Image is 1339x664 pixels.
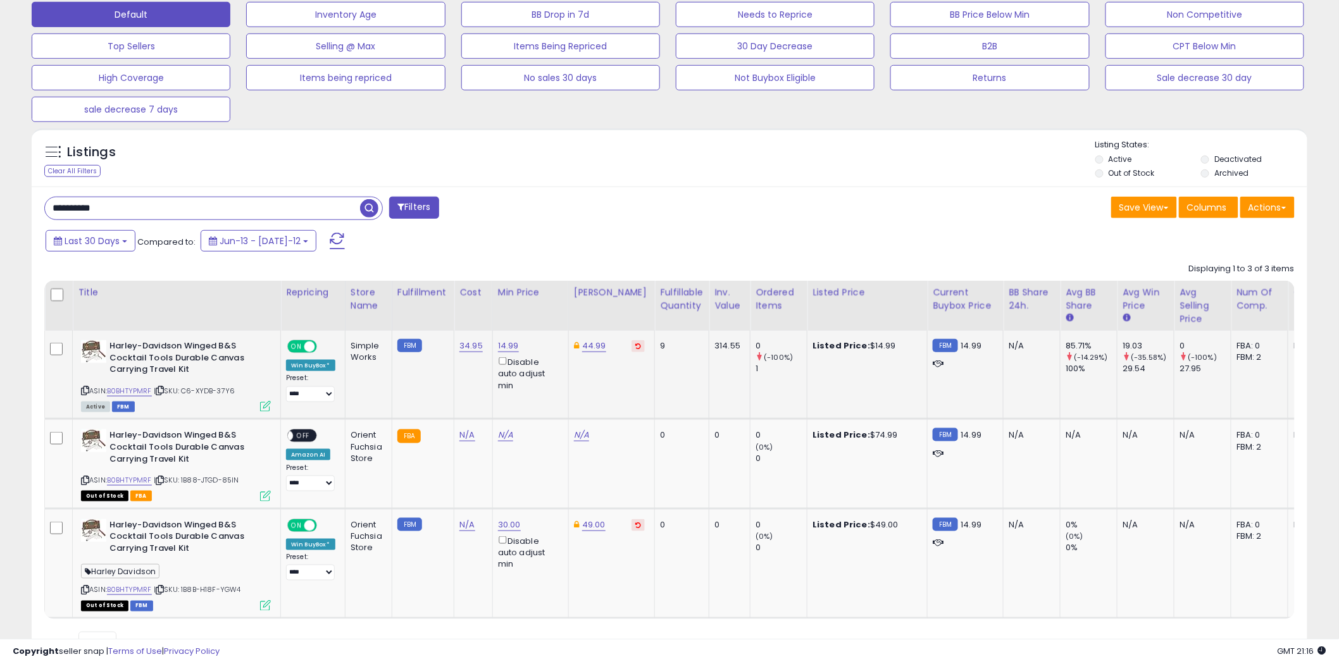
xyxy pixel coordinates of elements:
[1236,531,1278,542] div: FBM: 2
[246,34,445,59] button: Selling @ Max
[107,584,152,595] a: B0BHTYPMRF
[1123,429,1164,441] div: N/A
[1066,286,1112,312] div: Avg BB Share
[1009,429,1050,441] div: N/A
[459,519,475,531] a: N/A
[1236,286,1283,312] div: Num of Comp.
[756,442,773,452] small: (0%)
[764,352,793,362] small: (-100%)
[112,402,135,412] span: FBM
[397,339,422,352] small: FBM
[756,363,807,374] div: 1
[44,165,101,177] div: Clear All Filters
[961,429,982,441] span: 14.99
[1278,645,1326,657] span: 2025-08-12 21:16 GMT
[351,340,382,363] div: Simple Works
[1066,519,1117,531] div: 0%
[32,34,230,59] button: Top Sellers
[220,235,301,247] span: Jun-13 - [DATE]-12
[1214,168,1249,178] label: Archived
[81,402,110,412] span: All listings currently available for purchase on Amazon
[78,286,275,299] div: Title
[109,429,263,468] b: Harley-Davidson Winged B&S Cocktail Tools Durable Canvas Carrying Travel Kit
[1074,352,1107,362] small: (-14.29%)
[1111,197,1177,218] button: Save View
[137,236,196,248] span: Compared to:
[582,340,606,352] a: 44.99
[397,429,421,443] small: FBA
[574,429,589,441] a: N/A
[154,386,235,396] span: | SKU: C6-XYDB-37Y6
[660,286,704,312] div: Fulfillable Quantity
[813,519,870,531] b: Listed Price:
[461,65,660,90] button: No sales 30 days
[498,286,563,299] div: Min Price
[813,340,870,352] b: Listed Price:
[459,340,483,352] a: 34.95
[890,2,1089,27] button: BB Price Below Min
[286,374,335,402] div: Preset:
[81,340,106,363] img: 41E2ah5NL6L._SL40_.jpg
[1095,139,1307,151] p: Listing States:
[130,601,153,612] span: FBM
[1123,286,1169,312] div: Avg Win Price
[397,518,422,531] small: FBM
[1189,263,1295,275] div: Displaying 1 to 3 of 3 items
[1123,340,1174,352] div: 19.03
[1214,154,1262,164] label: Deactivated
[1180,286,1226,326] div: Avg Selling Price
[389,197,439,219] button: Filters
[813,286,922,299] div: Listed Price
[498,429,513,441] a: N/A
[81,564,159,579] span: Harley Davidson
[1109,168,1155,178] label: Out of Stock
[676,2,875,27] button: Needs to Reprice
[351,519,382,554] div: Orient Fuchsia Store
[660,429,699,441] div: 0
[1009,519,1050,531] div: N/A
[1105,65,1304,90] button: Sale decrease 30 day
[498,355,559,391] div: Disable auto adjust min
[286,464,335,492] div: Preset:
[32,97,230,122] button: sale decrease 7 days
[1240,197,1295,218] button: Actions
[154,584,241,594] span: | SKU: 1B8B-H18F-YGW4
[81,519,106,542] img: 41E2ah5NL6L._SL40_.jpg
[813,519,918,531] div: $49.00
[660,340,699,352] div: 9
[81,429,106,452] img: 41E2ah5NL6L._SL40_.jpg
[676,65,875,90] button: Not Buybox Eligible
[81,340,271,410] div: ASIN:
[201,230,316,252] button: Jun-13 - [DATE]-12
[315,341,335,352] span: OFF
[756,340,807,352] div: 0
[107,386,152,397] a: B0BHTYPMRF
[1009,286,1055,312] div: BB Share 24h.
[154,475,239,485] span: | SKU: 1B88-JTGD-85IN
[286,286,340,299] div: Repricing
[1066,531,1083,541] small: (0%)
[1236,519,1278,531] div: FBA: 0
[315,520,335,531] span: OFF
[459,286,487,299] div: Cost
[130,491,152,501] span: FBA
[109,519,263,558] b: Harley-Davidson Winged B&S Cocktail Tools Durable Canvas Carrying Travel Kit
[351,286,387,312] div: Store Name
[1236,340,1278,352] div: FBA: 0
[32,65,230,90] button: High Coverage
[933,428,957,441] small: FBM
[714,429,740,441] div: 0
[1188,352,1217,362] small: (-100%)
[933,286,998,312] div: Current Buybox Price
[1066,340,1117,352] div: 85.71%
[574,286,649,299] div: [PERSON_NAME]
[109,340,263,379] b: Harley-Davidson Winged B&S Cocktail Tools Durable Canvas Carrying Travel Kit
[714,286,745,312] div: Inv. value
[714,519,740,531] div: 0
[1123,519,1164,531] div: N/A
[293,431,313,441] span: OFF
[81,519,271,610] div: ASIN:
[582,519,606,531] a: 49.00
[933,518,957,531] small: FBM
[890,34,1089,59] button: B2B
